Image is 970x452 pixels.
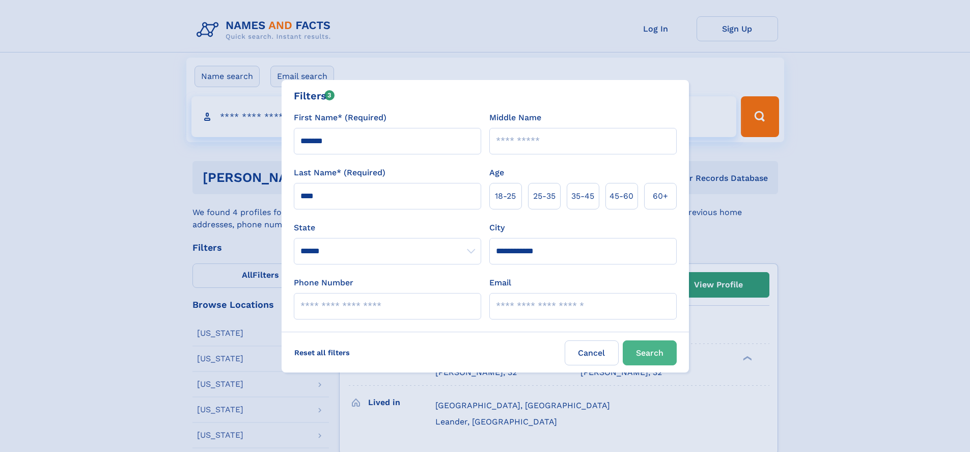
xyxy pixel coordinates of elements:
div: Filters [294,88,335,103]
label: Email [489,277,511,289]
button: Search [623,340,677,365]
label: Reset all filters [288,340,356,365]
span: 35‑45 [571,190,594,202]
span: 45‑60 [609,190,633,202]
span: 18‑25 [495,190,516,202]
label: State [294,222,481,234]
label: Last Name* (Required) [294,167,385,179]
label: Cancel [565,340,619,365]
label: First Name* (Required) [294,112,386,124]
label: Age [489,167,504,179]
span: 60+ [653,190,668,202]
label: Middle Name [489,112,541,124]
label: City [489,222,505,234]
label: Phone Number [294,277,353,289]
span: 25‑35 [533,190,556,202]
